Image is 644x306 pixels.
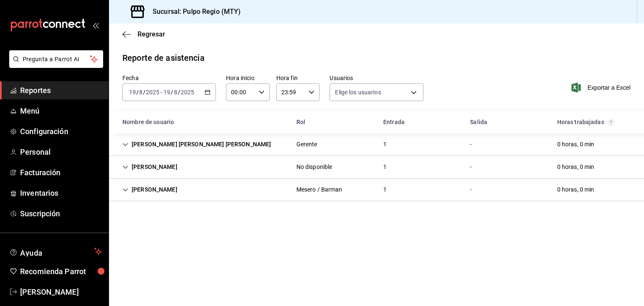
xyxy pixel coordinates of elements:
span: Ayuda [20,246,91,257]
div: Mesero / Barman [296,185,343,194]
div: Cell [463,159,478,175]
input: -- [163,89,171,96]
label: Hora fin [276,75,320,81]
span: [PERSON_NAME] [20,286,102,298]
span: / [143,89,145,96]
div: Row [109,133,644,156]
span: Regresar [138,30,165,38]
label: Usuarios [330,75,423,81]
div: Reporte de asistencia [122,52,205,64]
span: Reportes [20,85,102,96]
span: Menú [20,105,102,117]
div: HeadCell [551,114,637,130]
span: Suscripción [20,208,102,219]
div: Cell [116,159,184,175]
div: HeadCell [463,114,550,130]
span: Configuración [20,126,102,137]
input: ---- [145,89,160,96]
div: Cell [377,159,393,175]
div: HeadCell [116,114,290,130]
span: Inventarios [20,187,102,199]
div: Gerente [296,140,317,149]
button: Pregunta a Parrot AI [9,50,103,68]
label: Hora inicio [226,75,270,81]
div: HeadCell [290,114,377,130]
span: / [178,89,180,96]
div: Row [109,179,644,201]
div: Cell [551,137,601,152]
input: -- [129,89,136,96]
div: Cell [116,182,184,197]
div: Cell [290,137,324,152]
div: Cell [377,137,393,152]
span: Personal [20,146,102,158]
div: No disponible [296,163,332,171]
span: / [136,89,139,96]
h3: Sucursal: Pulpo Regio (MTY) [146,7,241,17]
button: Regresar [122,30,165,38]
div: Cell [463,137,478,152]
div: Container [109,111,644,201]
label: Fecha [122,75,216,81]
input: -- [139,89,143,96]
div: Cell [463,182,478,197]
button: open_drawer_menu [92,22,99,29]
a: Pregunta a Parrot AI [6,61,103,70]
div: HeadCell [377,114,463,130]
span: Recomienda Parrot [20,266,102,277]
span: - [161,89,162,96]
span: Pregunta a Parrot AI [23,55,90,64]
div: Cell [290,159,339,175]
span: Facturación [20,167,102,178]
div: Cell [377,182,393,197]
button: Exportar a Excel [573,83,631,93]
div: Row [109,156,644,179]
div: Cell [551,159,601,175]
input: ---- [180,89,195,96]
div: Cell [116,137,278,152]
input: -- [174,89,178,96]
div: Cell [290,182,349,197]
div: Head [109,111,644,133]
span: / [171,89,173,96]
svg: El total de horas trabajadas por usuario es el resultado de la suma redondeada del registro de ho... [608,119,614,126]
span: Elige los usuarios [335,88,381,96]
div: Cell [551,182,601,197]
